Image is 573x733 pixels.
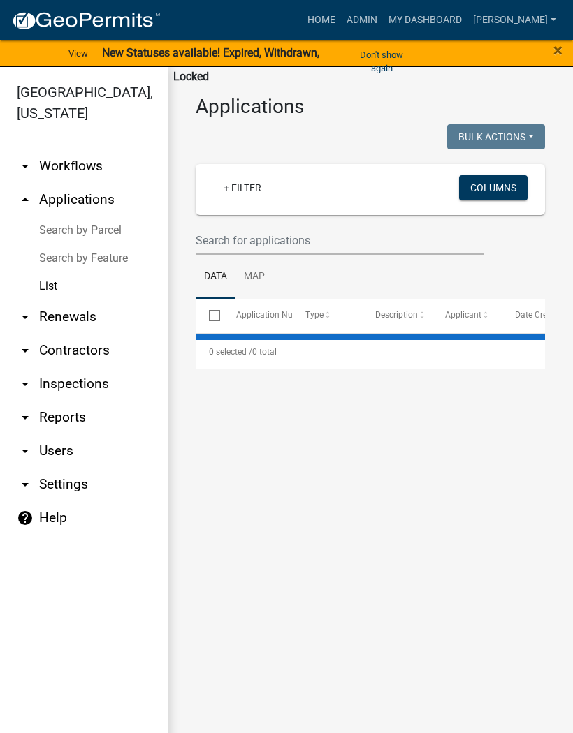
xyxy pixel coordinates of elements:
a: [PERSON_NAME] [467,7,562,34]
a: + Filter [212,175,273,200]
i: arrow_drop_down [17,309,34,325]
button: Don't show again [344,43,419,80]
span: × [553,40,563,60]
h3: Applications [196,95,545,119]
i: help [17,510,34,526]
a: View [63,42,94,65]
span: Type [305,310,324,320]
i: arrow_drop_down [17,158,34,175]
datatable-header-cell: Date Created [502,299,572,332]
span: 0 selected / [209,347,252,357]
i: arrow_drop_down [17,476,34,493]
strong: New Statuses available! Expired, Withdrawn, Locked [102,46,319,83]
i: arrow_drop_up [17,191,34,208]
datatable-header-cell: Applicant [432,299,502,332]
i: arrow_drop_down [17,376,34,392]
a: My Dashboard [383,7,467,34]
a: Home [302,7,341,34]
span: Description [375,310,418,320]
span: Date Created [515,310,564,320]
datatable-header-cell: Select [196,299,222,332]
a: Data [196,255,235,299]
input: Search for applications [196,226,484,255]
datatable-header-cell: Description [362,299,432,332]
i: arrow_drop_down [17,409,34,426]
button: Close [553,42,563,59]
button: Bulk Actions [447,124,545,149]
a: Map [235,255,273,299]
i: arrow_drop_down [17,443,34,459]
datatable-header-cell: Type [292,299,362,332]
span: Applicant [445,310,481,320]
datatable-header-cell: Application Number [222,299,292,332]
i: arrow_drop_down [17,342,34,359]
div: 0 total [196,334,545,369]
a: Admin [341,7,383,34]
span: Application Number [236,310,312,320]
button: Columns [459,175,528,200]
